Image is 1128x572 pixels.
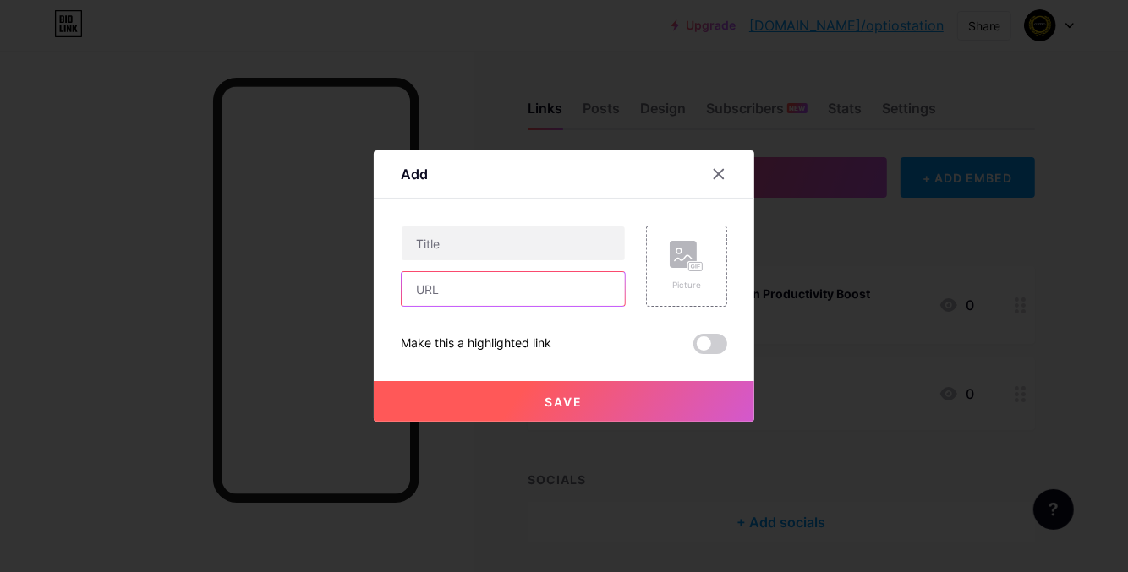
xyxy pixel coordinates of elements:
button: Save [374,381,754,422]
input: Title [402,226,625,260]
span: Save [545,395,583,409]
input: URL [402,272,625,306]
div: Picture [670,279,704,291]
div: Make this a highlighted link [401,334,551,354]
div: Add [401,164,428,184]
